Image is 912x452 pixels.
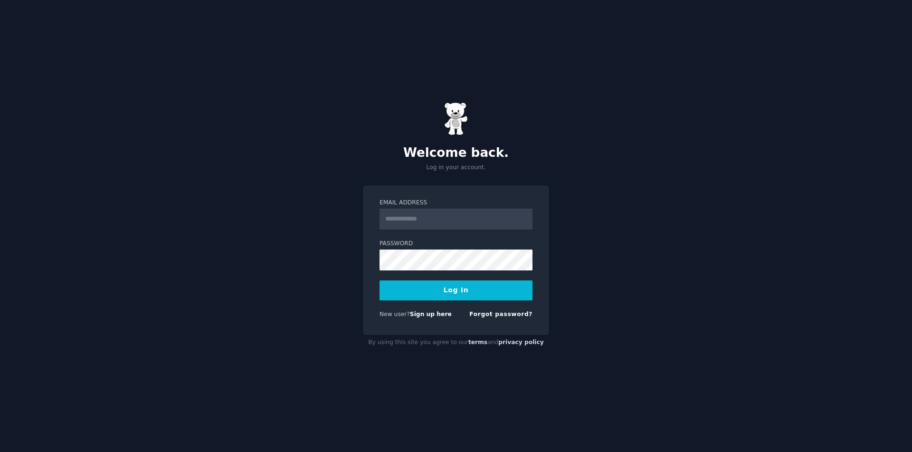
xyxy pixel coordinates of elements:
a: Sign up here [410,311,452,317]
img: Gummy Bear [444,102,468,135]
h2: Welcome back. [363,145,549,161]
label: Password [380,240,532,248]
span: New user? [380,311,410,317]
button: Log In [380,280,532,300]
a: privacy policy [498,339,544,346]
div: By using this site you agree to our and [363,335,549,350]
p: Log in your account. [363,163,549,172]
a: Forgot password? [469,311,532,317]
label: Email Address [380,199,532,207]
a: terms [468,339,487,346]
